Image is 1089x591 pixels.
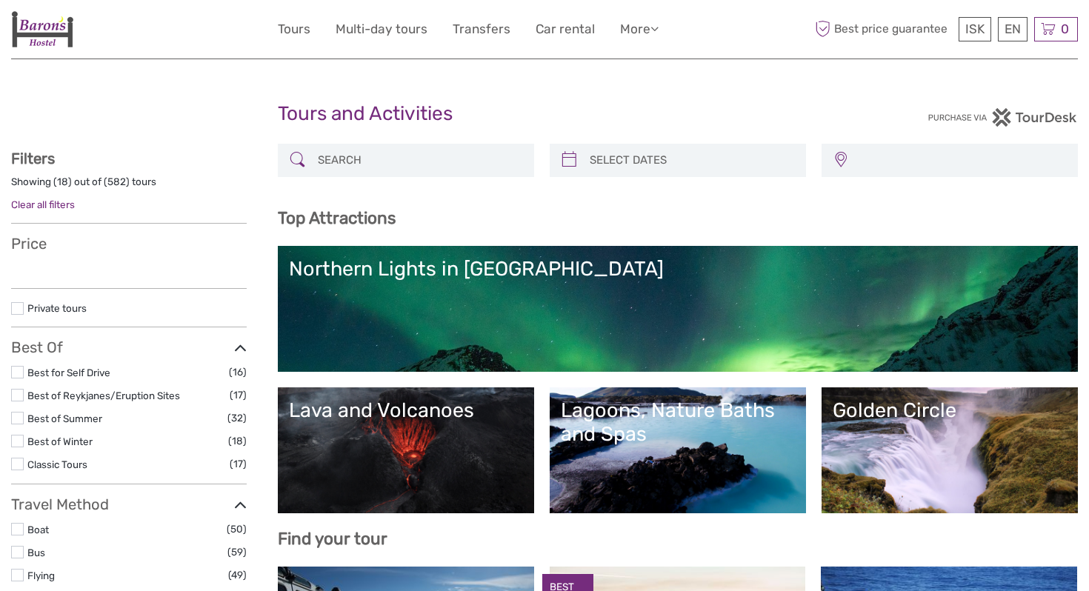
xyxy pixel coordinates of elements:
a: Flying [27,570,55,581]
span: 0 [1059,21,1071,36]
span: (59) [227,544,247,561]
a: Lava and Volcanoes [289,398,523,502]
span: (17) [230,455,247,473]
a: Clear all filters [11,198,75,210]
span: (50) [227,521,247,538]
div: Lava and Volcanoes [289,398,523,422]
div: Showing ( ) out of ( ) tours [11,175,247,198]
span: ISK [965,21,985,36]
h3: Price [11,235,247,253]
a: Tours [278,19,310,40]
div: Golden Circle [833,398,1067,422]
h3: Travel Method [11,495,247,513]
img: 1836-9e372558-0328-4241-90e2-2ceffe36b1e5_logo_small.jpg [11,11,73,47]
a: Best for Self Drive [27,367,110,378]
strong: Filters [11,150,55,167]
div: Lagoons, Nature Baths and Spas [561,398,795,447]
a: Multi-day tours [336,19,427,40]
a: Private tours [27,302,87,314]
h1: Tours and Activities [278,102,811,126]
span: (16) [229,364,247,381]
div: Northern Lights in [GEOGRAPHIC_DATA] [289,257,1067,281]
a: Best of Summer [27,413,102,424]
a: Lagoons, Nature Baths and Spas [561,398,795,502]
b: Top Attractions [278,208,396,228]
a: Bus [27,547,45,558]
a: Car rental [536,19,595,40]
span: (18) [228,433,247,450]
h3: Best Of [11,338,247,356]
span: (32) [227,410,247,427]
span: (49) [228,567,247,584]
a: Northern Lights in [GEOGRAPHIC_DATA] [289,257,1067,361]
img: PurchaseViaTourDesk.png [928,108,1078,127]
a: Golden Circle [833,398,1067,502]
a: Boat [27,524,49,535]
input: SEARCH [312,147,527,173]
span: (17) [230,387,247,404]
label: 18 [57,175,68,189]
a: Classic Tours [27,458,87,470]
a: Best of Reykjanes/Eruption Sites [27,390,180,401]
b: Find your tour [278,529,387,549]
a: Transfers [453,19,510,40]
a: Best of Winter [27,435,93,447]
span: Best price guarantee [811,17,955,41]
label: 582 [107,175,126,189]
div: EN [998,17,1028,41]
input: SELECT DATES [584,147,799,173]
a: More [620,19,659,40]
